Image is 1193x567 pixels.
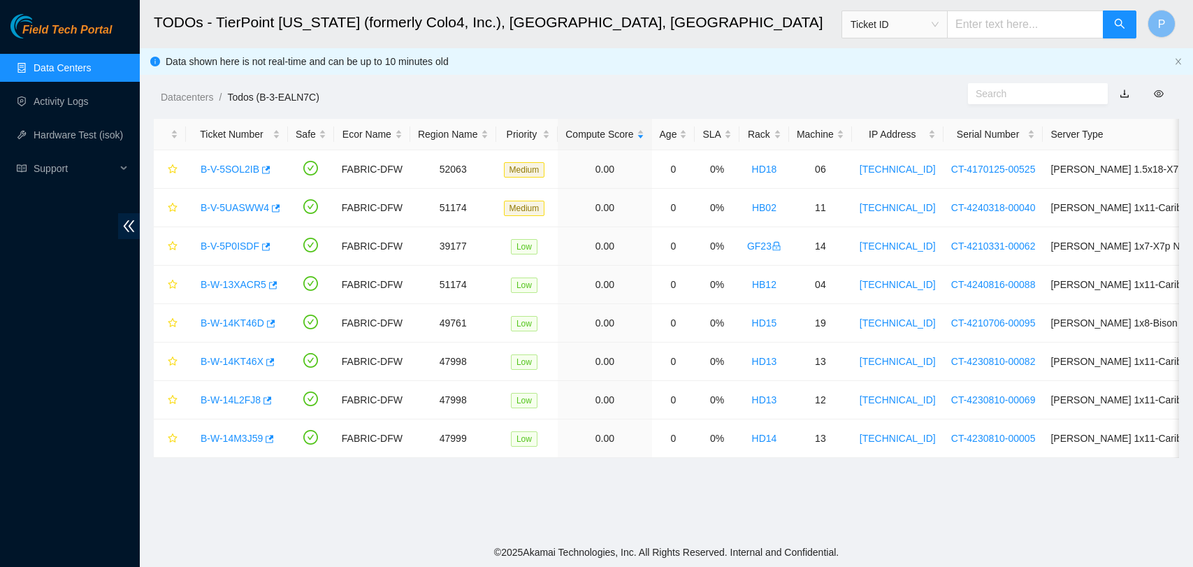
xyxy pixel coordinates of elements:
[789,419,852,458] td: 13
[118,213,140,239] span: double-left
[951,279,1036,290] a: CT-4240816-00088
[201,164,259,175] a: B-V-5SOL2IB
[161,158,178,180] button: star
[10,14,71,38] img: Akamai Technologies
[511,316,537,331] span: Low
[747,241,781,252] a: GF23lock
[1114,18,1125,31] span: search
[504,201,545,216] span: Medium
[34,62,91,73] a: Data Centers
[1120,88,1129,99] a: download
[752,433,777,444] a: HD14
[789,227,852,266] td: 14
[511,393,537,408] span: Low
[652,227,695,266] td: 0
[201,433,263,444] a: B-W-14M3J59
[695,343,739,381] td: 0%
[303,199,318,214] span: check-circle
[752,202,776,213] a: HB02
[161,273,178,296] button: star
[789,343,852,381] td: 13
[168,280,178,291] span: star
[558,150,651,189] td: 0.00
[303,353,318,368] span: check-circle
[951,241,1036,252] a: CT-4210331-00062
[1148,10,1176,38] button: P
[410,150,496,189] td: 52063
[168,203,178,214] span: star
[168,164,178,175] span: star
[752,394,777,405] a: HD13
[161,350,178,373] button: star
[201,202,269,213] a: B-V-5UASWW4
[1174,57,1183,66] button: close
[695,189,739,227] td: 0%
[334,419,410,458] td: FABRIC-DFW
[334,343,410,381] td: FABRIC-DFW
[34,129,123,141] a: Hardware Test (isok)
[695,227,739,266] td: 0%
[334,304,410,343] td: FABRIC-DFW
[161,235,178,257] button: star
[695,381,739,419] td: 0%
[652,150,695,189] td: 0
[201,356,263,367] a: B-W-14KT46X
[851,14,939,35] span: Ticket ID
[558,266,651,304] td: 0.00
[695,266,739,304] td: 0%
[168,357,178,368] span: star
[947,10,1104,38] input: Enter text here...
[558,227,651,266] td: 0.00
[652,381,695,419] td: 0
[558,304,651,343] td: 0.00
[140,538,1193,567] footer: © 2025 Akamai Technologies, Inc. All Rights Reserved. Internal and Confidential.
[789,150,852,189] td: 06
[558,189,651,227] td: 0.00
[303,315,318,329] span: check-circle
[34,96,89,107] a: Activity Logs
[951,356,1036,367] a: CT-4230810-00082
[951,164,1036,175] a: CT-4170125-00525
[1158,15,1166,33] span: P
[168,318,178,329] span: star
[22,24,112,37] span: Field Tech Portal
[303,392,318,406] span: check-circle
[695,304,739,343] td: 0%
[511,239,537,254] span: Low
[860,317,936,329] a: [TECHNICAL_ID]
[1109,82,1140,105] button: download
[860,433,936,444] a: [TECHNICAL_ID]
[161,312,178,334] button: star
[789,381,852,419] td: 12
[860,356,936,367] a: [TECHNICAL_ID]
[860,202,936,213] a: [TECHNICAL_ID]
[652,343,695,381] td: 0
[303,238,318,252] span: check-circle
[410,304,496,343] td: 49761
[410,419,496,458] td: 47999
[652,189,695,227] td: 0
[303,161,318,175] span: check-circle
[860,279,936,290] a: [TECHNICAL_ID]
[772,241,781,251] span: lock
[410,189,496,227] td: 51174
[558,381,651,419] td: 0.00
[161,92,213,103] a: Datacenters
[410,343,496,381] td: 47998
[334,266,410,304] td: FABRIC-DFW
[303,430,318,445] span: check-circle
[789,266,852,304] td: 04
[951,317,1036,329] a: CT-4210706-00095
[334,189,410,227] td: FABRIC-DFW
[652,304,695,343] td: 0
[168,241,178,252] span: star
[410,266,496,304] td: 51174
[511,278,537,293] span: Low
[227,92,319,103] a: Todos (B-3-EALN7C)
[1103,10,1136,38] button: search
[951,433,1036,444] a: CT-4230810-00005
[201,279,266,290] a: B-W-13XACR5
[219,92,222,103] span: /
[860,164,936,175] a: [TECHNICAL_ID]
